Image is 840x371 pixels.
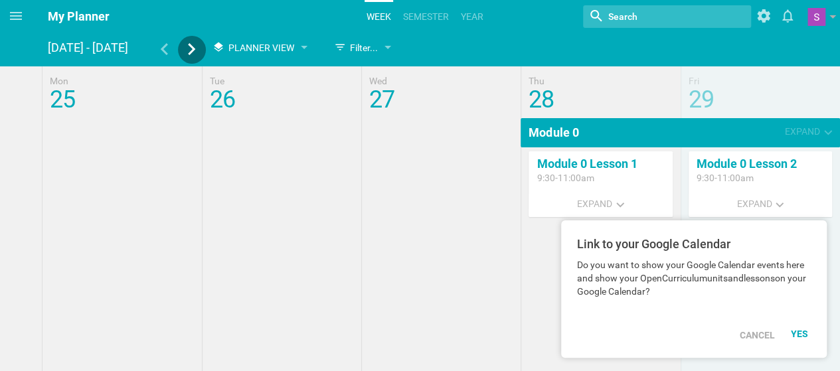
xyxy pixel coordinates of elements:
[48,9,110,23] span: My Planner
[732,321,783,350] div: Cancel
[697,171,824,185] div: 9:30 - 11:00am
[577,198,612,209] span: Expand
[736,198,772,209] span: Expand
[459,2,485,31] a: Year
[777,118,840,145] button: Expand
[577,236,811,252] h2: Link to your Google Calendar
[728,190,792,217] button: Expand
[697,157,797,171] a: Module 0 Lesson 2
[537,171,664,185] div: 9:30 - 11:00am
[228,42,294,53] span: Planner View
[607,8,707,25] input: Search
[537,157,637,171] a: Module 0 Lesson 1
[48,36,134,60] div: [DATE] - [DATE]
[785,126,820,137] span: Expand
[569,190,632,217] button: Expand
[521,118,586,147] a: Module 0
[365,2,393,31] a: Week
[401,2,451,31] a: semester
[334,40,378,56] div: Filter...
[577,258,811,298] p: Do you want to show your Google Calendar events here and show your OpenCurriculum units and lesso...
